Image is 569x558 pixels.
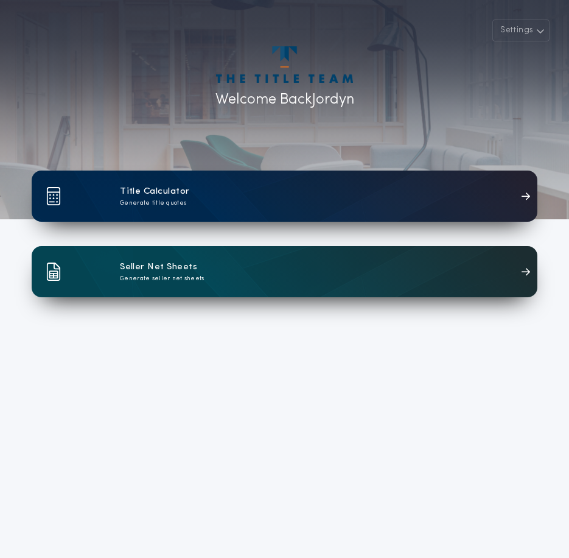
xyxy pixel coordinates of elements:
[32,171,537,222] a: card iconTitle CalculatorGenerate title quotes
[32,246,537,297] a: card iconSeller Net SheetsGenerate seller net sheets
[215,89,354,111] p: Welcome Back Jordyn
[120,185,189,199] h1: Title Calculator
[46,187,61,205] img: card icon
[216,46,352,83] img: account-logo
[120,199,186,208] p: Generate title quotes
[120,260,197,274] h1: Seller Net Sheets
[46,263,61,281] img: card icon
[492,19,550,41] button: Settings
[120,274,204,283] p: Generate seller net sheets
